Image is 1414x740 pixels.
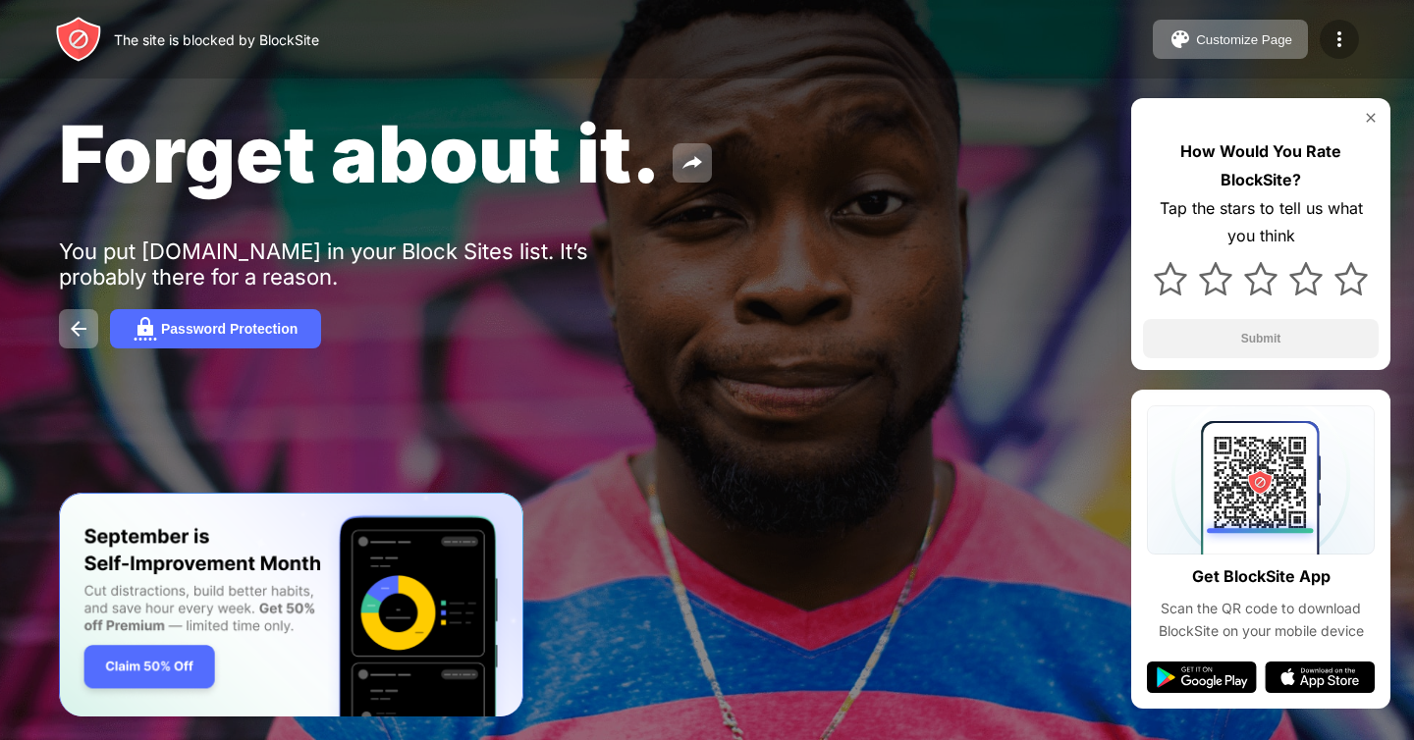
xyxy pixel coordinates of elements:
img: rate-us-close.svg [1363,110,1379,126]
div: Customize Page [1196,32,1292,47]
img: star.svg [1199,262,1232,295]
img: pallet.svg [1169,27,1192,51]
div: Tap the stars to tell us what you think [1143,194,1379,251]
img: star.svg [1154,262,1187,295]
iframe: Banner [59,493,523,717]
img: star.svg [1334,262,1368,295]
div: How Would You Rate BlockSite? [1143,137,1379,194]
div: The site is blocked by BlockSite [114,31,319,48]
button: Customize Page [1153,20,1308,59]
img: header-logo.svg [55,16,102,63]
span: Forget about it. [59,106,661,201]
img: back.svg [67,317,90,341]
button: Password Protection [110,309,321,348]
button: Submit [1143,319,1379,358]
img: password.svg [134,317,157,341]
div: You put [DOMAIN_NAME] in your Block Sites list. It’s probably there for a reason. [59,238,666,290]
img: star.svg [1244,262,1278,295]
div: Password Protection [161,321,298,337]
img: star.svg [1289,262,1323,295]
img: menu-icon.svg [1328,27,1351,51]
img: share.svg [680,151,704,175]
